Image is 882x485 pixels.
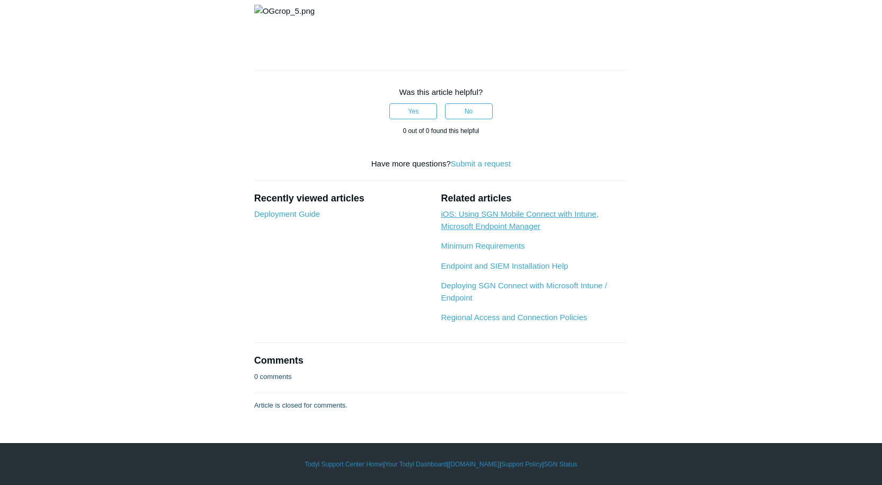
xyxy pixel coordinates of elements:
[445,103,493,119] button: This article was not helpful
[441,313,587,322] a: Regional Access and Connection Policies
[441,281,607,302] a: Deploying SGN Connect with Microsoft Intune / Endpoint
[441,209,599,231] a: iOS: Using SGN Mobile Connect with Intune, Microsoft Endpoint Manager
[254,372,292,382] p: 0 comments
[451,159,511,168] a: Submit a request
[385,460,447,469] a: Your Todyl Dashboard
[254,5,315,17] img: OGcrop_5.png
[399,87,483,96] span: Was this article helpful?
[254,191,431,206] h2: Recently viewed articles
[544,460,577,469] a: SGN Status
[389,103,437,119] button: This article was helpful
[254,354,628,368] h2: Comments
[449,460,500,469] a: [DOMAIN_NAME]
[254,209,320,218] a: Deployment Guide
[501,460,542,469] a: Support Policy
[254,158,628,170] div: Have more questions?
[441,191,628,206] h2: Related articles
[134,460,749,469] div: | | | |
[403,127,479,135] span: 0 out of 0 found this helpful
[305,460,383,469] a: Todyl Support Center Home
[441,261,568,270] a: Endpoint and SIEM Installation Help
[441,241,524,250] a: Minimum Requirements
[254,400,348,411] p: Article is closed for comments.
